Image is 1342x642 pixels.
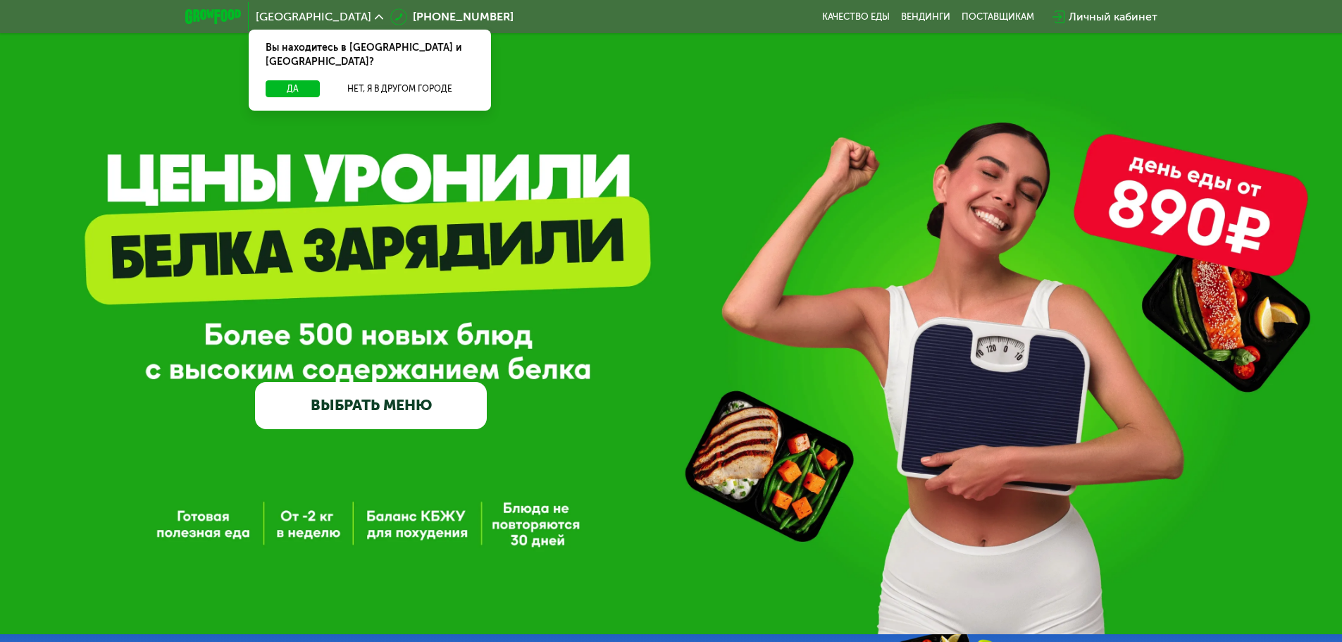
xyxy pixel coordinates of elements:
button: Нет, я в другом городе [325,80,474,97]
a: [PHONE_NUMBER] [390,8,514,25]
button: Да [266,80,320,97]
a: Вендинги [901,11,950,23]
a: ВЫБРАТЬ МЕНЮ [255,382,487,428]
div: Вы находитесь в [GEOGRAPHIC_DATA] и [GEOGRAPHIC_DATA]? [249,30,491,80]
div: поставщикам [962,11,1034,23]
div: Личный кабинет [1069,8,1157,25]
a: Качество еды [822,11,890,23]
span: [GEOGRAPHIC_DATA] [256,11,371,23]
